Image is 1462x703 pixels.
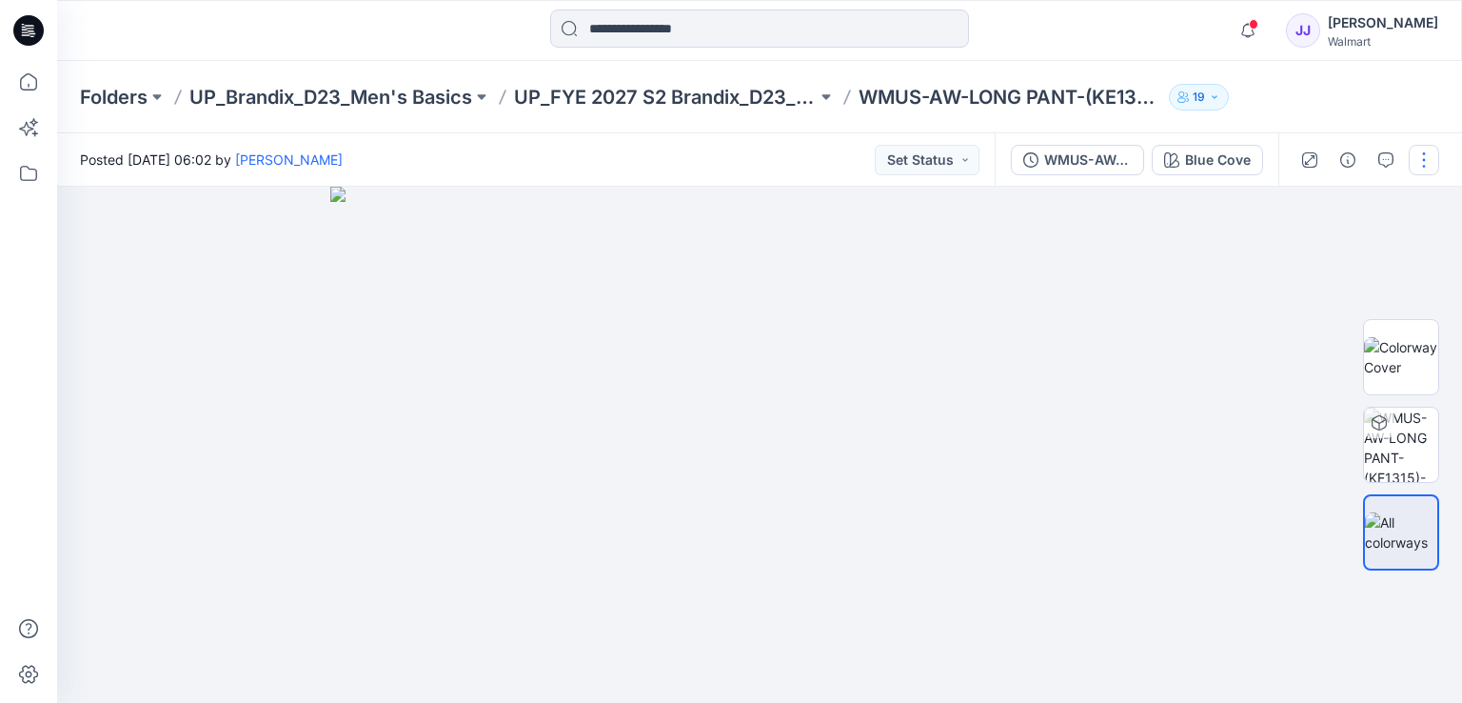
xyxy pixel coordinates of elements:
img: All colorways [1365,512,1437,552]
p: WMUS-AW-LONG PANT-(KE1315)-N1-3D [859,84,1161,110]
img: eyJhbGciOiJIUzI1NiIsImtpZCI6IjAiLCJzbHQiOiJzZXMiLCJ0eXAiOiJKV1QifQ.eyJkYXRhIjp7InR5cGUiOiJzdG9yYW... [330,187,1190,703]
a: Folders [80,84,148,110]
a: UP_Brandix_D23_Men's Basics [189,84,472,110]
p: 19 [1193,87,1205,108]
button: WMUS-AW-LONG PANT-(KE1315)-N1-3D [1011,145,1144,175]
span: Posted [DATE] 06:02 by [80,150,343,170]
a: [PERSON_NAME] [235,151,343,168]
div: Walmart [1328,34,1438,49]
button: Blue Cove [1152,145,1263,175]
img: WMUS-AW-LONG PANT-(KE1315)-N1-3D Blue Cove [1364,408,1438,482]
img: Colorway Cover [1364,337,1438,377]
button: Details [1333,145,1363,175]
div: WMUS-AW-LONG PANT-(KE1315)-N1-3D [1044,150,1132,171]
a: UP_FYE 2027 S2 Brandix_D23_Men's Basics - ATHLETIC WORKS [514,84,817,110]
div: [PERSON_NAME] [1328,11,1438,34]
button: 19 [1169,84,1229,110]
div: Blue Cove [1185,150,1251,171]
div: JJ [1286,13,1320,48]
